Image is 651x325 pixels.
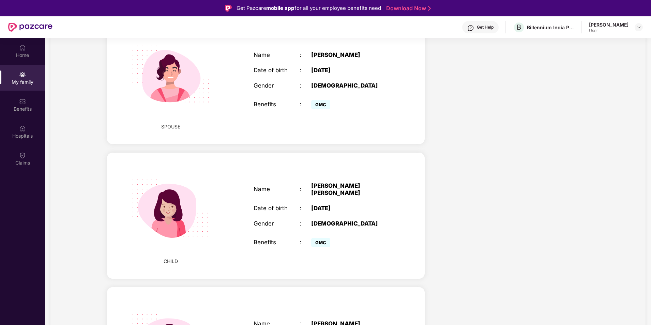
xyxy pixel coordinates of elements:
[122,25,220,123] img: svg+xml;base64,PHN2ZyB4bWxucz0iaHR0cDovL3d3dy53My5vcmcvMjAwMC9zdmciIHdpZHRoPSIyMjQiIGhlaWdodD0iMT...
[225,5,232,12] img: Logo
[311,182,392,196] div: [PERSON_NAME] [PERSON_NAME]
[254,51,300,58] div: Name
[164,258,178,265] span: CHILD
[19,98,26,105] img: svg+xml;base64,PHN2ZyBpZD0iQmVuZWZpdHMiIHhtbG5zPSJodHRwOi8vd3d3LnczLm9yZy8yMDAwL3N2ZyIgd2lkdGg9Ij...
[254,186,300,192] div: Name
[300,82,311,89] div: :
[237,4,381,12] div: Get Pazcare for all your employee benefits need
[122,159,220,258] img: svg+xml;base64,PHN2ZyB4bWxucz0iaHR0cDovL3d3dy53My5vcmcvMjAwMC9zdmciIHdpZHRoPSIyMjQiIGhlaWdodD0iMT...
[19,71,26,78] img: svg+xml;base64,PHN2ZyB3aWR0aD0iMjAiIGhlaWdodD0iMjAiIHZpZXdCb3g9IjAgMCAyMCAyMCIgZmlsbD0ibm9uZSIgeG...
[386,5,429,12] a: Download Now
[300,101,311,108] div: :
[517,23,521,31] span: B
[467,25,474,31] img: svg+xml;base64,PHN2ZyBpZD0iSGVscC0zMngzMiIgeG1sbnM9Imh0dHA6Ly93d3cudzMub3JnLzIwMDAvc3ZnIiB3aWR0aD...
[300,67,311,74] div: :
[311,100,330,109] span: GMC
[161,123,180,130] span: SPOUSE
[636,25,641,30] img: svg+xml;base64,PHN2ZyBpZD0iRHJvcGRvd24tMzJ4MzIiIHhtbG5zPSJodHRwOi8vd3d3LnczLm9yZy8yMDAwL3N2ZyIgd2...
[254,101,300,108] div: Benefits
[477,25,494,30] div: Get Help
[311,205,392,212] div: [DATE]
[311,82,392,89] div: [DEMOGRAPHIC_DATA]
[311,238,330,247] span: GMC
[300,239,311,246] div: :
[266,5,294,11] strong: mobile app
[254,220,300,227] div: Gender
[19,125,26,132] img: svg+xml;base64,PHN2ZyBpZD0iSG9zcGl0YWxzIiB4bWxucz0iaHR0cDovL3d3dy53My5vcmcvMjAwMC9zdmciIHdpZHRoPS...
[311,67,392,74] div: [DATE]
[527,24,575,31] div: Billennium India Private Limited
[589,28,629,33] div: User
[19,152,26,159] img: svg+xml;base64,PHN2ZyBpZD0iQ2xhaW0iIHhtbG5zPSJodHRwOi8vd3d3LnczLm9yZy8yMDAwL3N2ZyIgd2lkdGg9IjIwIi...
[8,23,52,32] img: New Pazcare Logo
[254,239,300,246] div: Benefits
[300,205,311,212] div: :
[300,220,311,227] div: :
[300,51,311,58] div: :
[311,220,392,227] div: [DEMOGRAPHIC_DATA]
[19,44,26,51] img: svg+xml;base64,PHN2ZyBpZD0iSG9tZSIgeG1sbnM9Imh0dHA6Ly93d3cudzMub3JnLzIwMDAvc3ZnIiB3aWR0aD0iMjAiIG...
[254,82,300,89] div: Gender
[300,186,311,192] div: :
[311,51,392,58] div: [PERSON_NAME]
[254,67,300,74] div: Date of birth
[589,21,629,28] div: [PERSON_NAME]
[428,5,431,12] img: Stroke
[254,205,300,212] div: Date of birth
